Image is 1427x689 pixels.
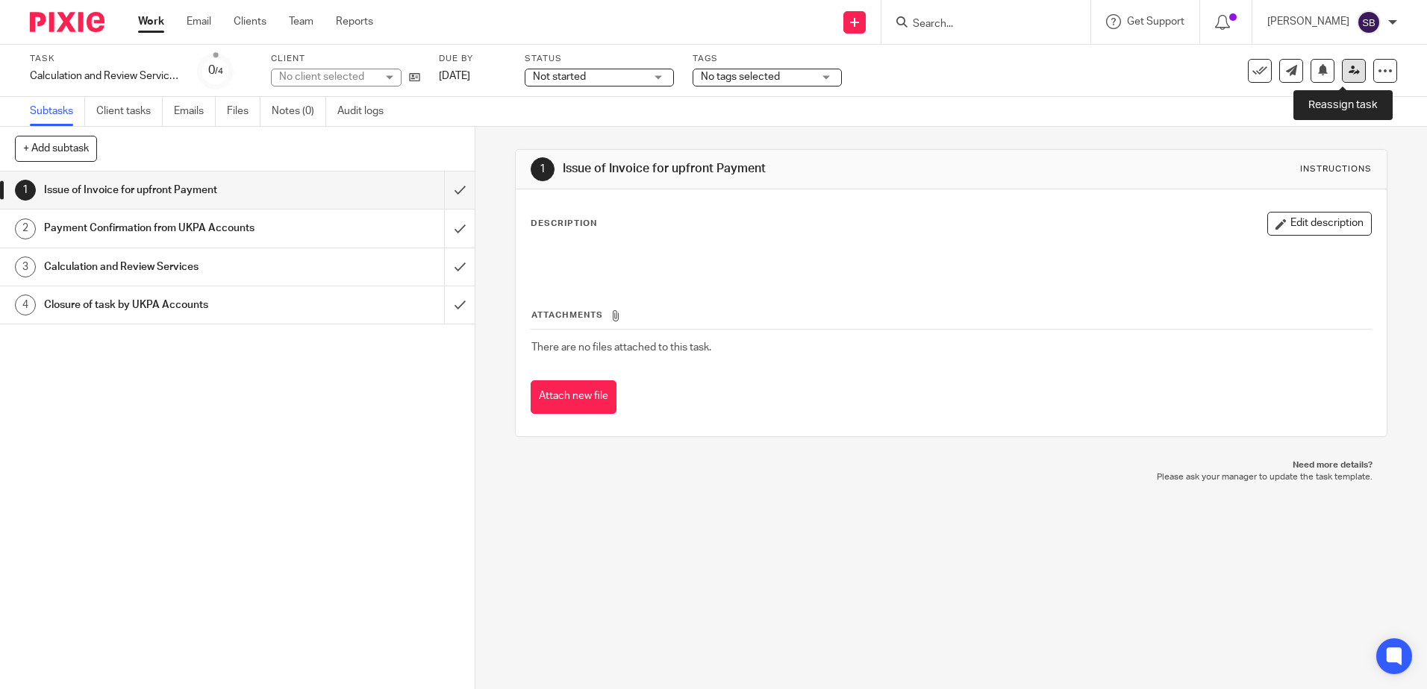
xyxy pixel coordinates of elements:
img: svg%3E [1357,10,1381,34]
p: Description [531,218,597,230]
a: Emails [174,97,216,126]
div: Calculation and Review Services [30,69,179,84]
span: Attachments [531,311,603,319]
input: Search [911,18,1046,31]
p: [PERSON_NAME] [1267,14,1349,29]
small: /4 [215,67,223,75]
h1: Closure of task by UKPA Accounts [44,294,301,316]
button: + Add subtask [15,136,97,161]
h1: Issue of Invoice for upfront Payment [44,179,301,201]
a: Reports [336,14,373,29]
label: Task [30,53,179,65]
div: 1 [15,180,36,201]
a: Email [187,14,211,29]
p: Need more details? [530,459,1372,471]
h1: Calculation and Review Services [44,256,301,278]
div: 2 [15,218,36,239]
div: No client selected [279,69,376,84]
a: Work [138,14,164,29]
span: There are no files attached to this task. [531,342,711,353]
button: Edit description [1267,212,1372,236]
a: Files [227,97,260,126]
a: Subtasks [30,97,85,126]
label: Due by [439,53,506,65]
span: [DATE] [439,71,470,81]
h1: Payment Confirmation from UKPA Accounts [44,217,301,239]
div: 0 [208,62,223,79]
a: Team [289,14,313,29]
label: Tags [693,53,842,65]
span: No tags selected [701,72,780,82]
span: Not started [533,72,586,82]
div: 4 [15,295,36,315]
label: Client [271,53,420,65]
label: Status [525,53,674,65]
h1: Issue of Invoice for upfront Payment [563,161,983,177]
a: Client tasks [96,97,163,126]
button: Attach new file [531,380,616,414]
div: 3 [15,257,36,277]
img: Pixie [30,12,104,32]
a: Clients [234,14,266,29]
span: Get Support [1127,16,1184,27]
div: 1 [531,157,555,181]
a: Notes (0) [272,97,326,126]
a: Audit logs [337,97,395,126]
p: Please ask your manager to update the task template. [530,471,1372,483]
div: Instructions [1300,163,1372,175]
